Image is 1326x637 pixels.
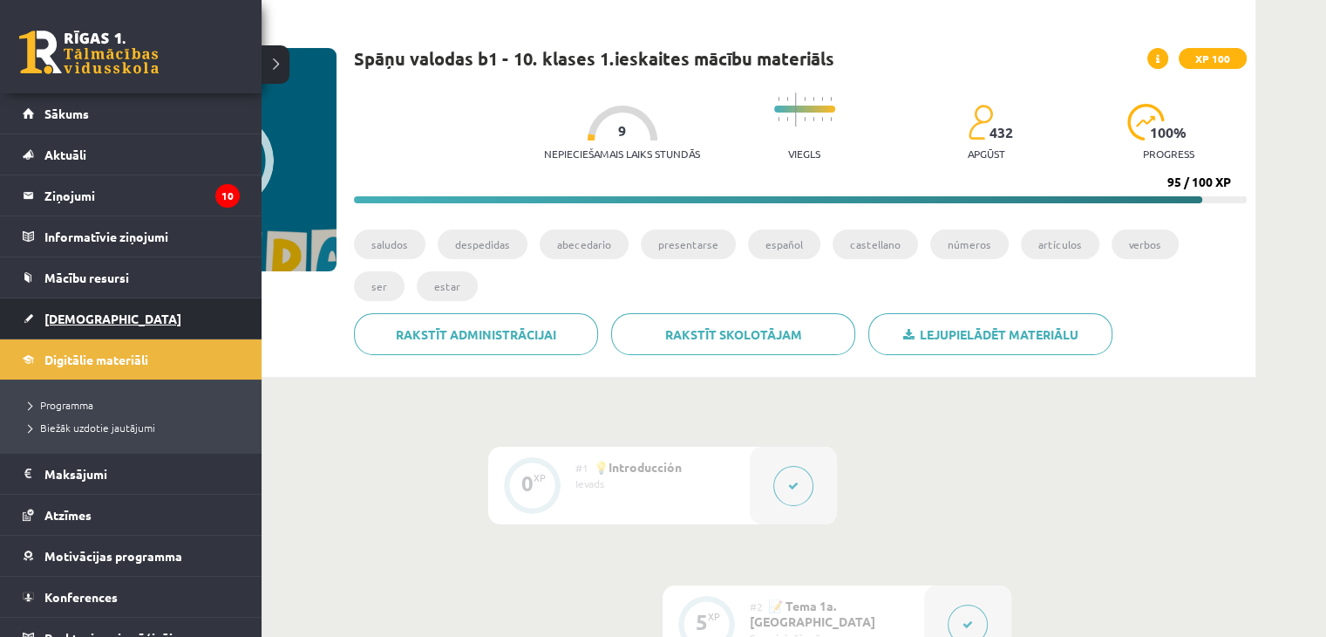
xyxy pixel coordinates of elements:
div: XP [708,612,720,621]
img: icon-short-line-57e1e144782c952c97e751825c79c345078a6d821885a25fce030b3d8c18986b.svg [804,117,806,121]
a: Informatīvie ziņojumi [23,216,240,257]
li: castellano [833,229,918,259]
li: números [930,229,1009,259]
img: icon-short-line-57e1e144782c952c97e751825c79c345078a6d821885a25fce030b3d8c18986b.svg [821,117,823,121]
div: 0 [521,476,534,491]
i: 10 [215,184,240,208]
img: icon-short-line-57e1e144782c952c97e751825c79c345078a6d821885a25fce030b3d8c18986b.svg [786,97,788,101]
h1: Spāņu valodas b1 - 10. klases 1.ieskaites mācību materiāls [354,48,834,69]
img: icon-long-line-d9ea69661e0d244f92f715978eff75569469978d946b2353a9bb055b3ed8787d.svg [795,92,797,127]
span: 9 [618,123,626,139]
a: Sākums [23,93,240,134]
li: verbos [1112,229,1179,259]
li: saludos [354,229,425,259]
a: Rakstīt administrācijai [354,313,598,355]
div: XP [534,473,546,483]
legend: Ziņojumi [44,175,240,216]
a: Rīgas 1. Tālmācības vidusskola [19,31,159,74]
a: Digitālie materiāli [23,339,240,380]
img: icon-short-line-57e1e144782c952c97e751825c79c345078a6d821885a25fce030b3d8c18986b.svg [804,97,806,101]
span: Mācību resursi [44,270,129,285]
span: Biežāk uzdotie jautājumi [22,421,155,435]
span: Programma [22,398,93,412]
li: abecedario [540,229,629,259]
legend: Informatīvie ziņojumi [44,216,240,257]
span: 100 % [1150,125,1187,140]
img: students-c634bb4e5e11cddfef0936a35e636f08e4e9abd3cc4e673bd6f9a4125e45ecb1.svg [968,104,993,140]
span: Digitālie materiāli [44,352,148,367]
p: apgūst [968,147,1005,160]
p: Nepieciešamais laiks stundās [544,147,700,160]
img: icon-short-line-57e1e144782c952c97e751825c79c345078a6d821885a25fce030b3d8c18986b.svg [786,117,788,121]
a: [DEMOGRAPHIC_DATA] [23,298,240,339]
span: 432 [989,125,1013,140]
p: progress [1143,147,1194,160]
span: #2 [750,599,763,613]
a: Mācību resursi [23,257,240,298]
img: icon-short-line-57e1e144782c952c97e751825c79c345078a6d821885a25fce030b3d8c18986b.svg [830,97,832,101]
span: 💡Introducción [594,459,682,475]
li: artículos [1021,229,1099,259]
img: icon-short-line-57e1e144782c952c97e751825c79c345078a6d821885a25fce030b3d8c18986b.svg [813,97,814,101]
legend: Maksājumi [44,454,240,494]
img: icon-short-line-57e1e144782c952c97e751825c79c345078a6d821885a25fce030b3d8c18986b.svg [830,117,832,121]
span: [DEMOGRAPHIC_DATA] [44,311,181,326]
a: Lejupielādēt materiālu [868,313,1112,355]
span: Sākums [44,106,89,121]
img: icon-progress-161ccf0a02000e728c5f80fcf4c31c7af3da0e1684b2b1d7c360e028c24a22f1.svg [1127,104,1165,140]
li: ser [354,271,405,301]
a: Atzīmes [23,495,240,535]
img: icon-short-line-57e1e144782c952c97e751825c79c345078a6d821885a25fce030b3d8c18986b.svg [813,117,814,121]
a: Aktuāli [23,134,240,175]
li: despedidas [438,229,527,259]
span: Konferences [44,589,118,605]
span: #1 [575,461,588,475]
div: Ievads [575,476,737,491]
div: 5 [696,614,708,630]
a: Rakstīt skolotājam [611,313,855,355]
a: Maksājumi [23,454,240,494]
li: estar [417,271,478,301]
a: Konferences [23,577,240,617]
span: 📝 Tema 1a. [GEOGRAPHIC_DATA] [750,598,875,629]
span: Atzīmes [44,507,92,523]
img: icon-short-line-57e1e144782c952c97e751825c79c345078a6d821885a25fce030b3d8c18986b.svg [778,97,779,101]
a: Programma [22,397,244,413]
span: XP 100 [1179,48,1247,69]
img: icon-short-line-57e1e144782c952c97e751825c79c345078a6d821885a25fce030b3d8c18986b.svg [778,117,779,121]
p: Viegls [788,147,820,160]
span: Motivācijas programma [44,548,182,564]
a: Ziņojumi10 [23,175,240,216]
span: Aktuāli [44,147,86,162]
a: Motivācijas programma [23,536,240,576]
li: presentarse [641,229,736,259]
li: español [748,229,820,259]
a: Biežāk uzdotie jautājumi [22,420,244,435]
img: icon-short-line-57e1e144782c952c97e751825c79c345078a6d821885a25fce030b3d8c18986b.svg [821,97,823,101]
